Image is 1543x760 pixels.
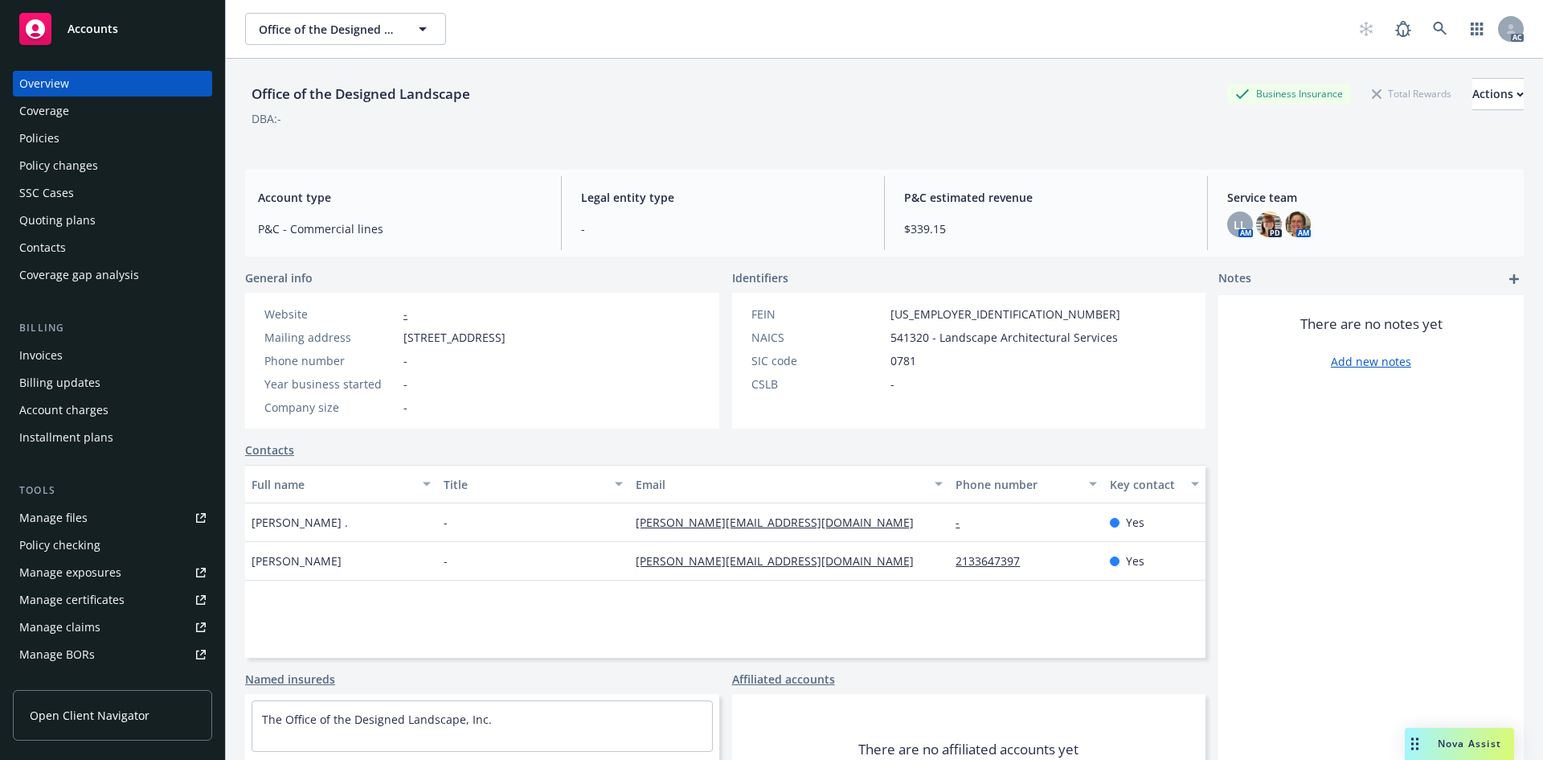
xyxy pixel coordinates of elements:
[19,532,100,558] div: Policy checking
[264,399,397,416] div: Company size
[13,125,212,151] a: Policies
[1331,353,1411,370] a: Add new notes
[904,189,1188,206] span: P&C estimated revenue
[1387,13,1419,45] a: Report a Bug
[13,560,212,585] a: Manage exposures
[19,262,139,288] div: Coverage gap analysis
[751,352,884,369] div: SIC code
[13,98,212,124] a: Coverage
[1350,13,1382,45] a: Start snowing
[264,329,397,346] div: Mailing address
[13,614,212,640] a: Manage claims
[262,712,492,727] a: The Office of the Designed Landscape, Inc.
[13,262,212,288] a: Coverage gap analysis
[636,553,927,569] a: [PERSON_NAME][EMAIL_ADDRESS][DOMAIN_NAME]
[19,235,66,261] div: Contacts
[1364,84,1459,104] div: Total Rewards
[252,110,281,127] div: DBA: -
[13,153,212,179] a: Policy changes
[1438,737,1501,750] span: Nova Assist
[19,505,88,531] div: Manage files
[1424,13,1456,45] a: Search
[403,352,407,369] span: -
[258,189,542,206] span: Account type
[1472,79,1524,109] div: Actions
[19,71,69,97] div: Overview
[890,329,1118,346] span: 541320 - Landscape Architectural Services
[252,514,348,531] span: [PERSON_NAME] .
[245,269,313,286] span: General info
[403,306,407,322] a: -
[19,425,113,450] div: Installment plans
[13,343,212,368] a: Invoices
[264,352,397,369] div: Phone number
[264,376,397,392] div: Year business started
[19,614,100,640] div: Manage claims
[19,207,96,233] div: Quoting plans
[252,553,342,569] span: [PERSON_NAME]
[858,740,1078,759] span: There are no affiliated accounts yet
[13,483,212,499] div: Tools
[1472,78,1524,110] button: Actions
[13,235,212,261] a: Contacts
[890,352,916,369] span: 0781
[19,98,69,124] div: Coverage
[437,465,629,503] button: Title
[751,376,884,392] div: CSLB
[1227,189,1511,206] span: Service team
[1461,13,1493,45] a: Switch app
[1103,465,1205,503] button: Key contact
[13,71,212,97] a: Overview
[581,220,865,237] span: -
[19,642,95,668] div: Manage BORs
[1300,314,1443,334] span: There are no notes yet
[13,180,212,206] a: SSC Cases
[732,671,835,688] a: Affiliated accounts
[1126,514,1144,531] span: Yes
[19,397,108,423] div: Account charges
[904,220,1188,237] span: $339.15
[1285,212,1311,237] img: photo
[68,23,118,35] span: Accounts
[30,707,149,724] span: Open Client Navigator
[19,153,98,179] div: Policy changes
[19,343,63,368] div: Invoices
[403,376,407,392] span: -
[13,397,212,423] a: Account charges
[259,21,398,38] span: Office of the Designed Landscape
[403,329,505,346] span: [STREET_ADDRESS]
[890,306,1120,322] span: [US_EMPLOYER_IDENTIFICATION_NUMBER]
[13,425,212,450] a: Installment plans
[636,515,927,530] a: [PERSON_NAME][EMAIL_ADDRESS][DOMAIN_NAME]
[751,329,884,346] div: NAICS
[1504,269,1524,289] a: add
[19,370,100,396] div: Billing updates
[19,560,121,585] div: Manage exposures
[403,399,407,416] span: -
[1126,553,1144,569] span: Yes
[245,442,294,458] a: Contacts
[19,587,125,613] div: Manage certificates
[245,13,446,45] button: Office of the Designed Landscape
[1405,728,1514,760] button: Nova Assist
[13,532,212,558] a: Policy checking
[444,553,448,569] span: -
[13,207,212,233] a: Quoting plans
[956,553,1033,569] a: 2133647397
[890,376,894,392] span: -
[581,189,865,206] span: Legal entity type
[629,465,949,503] button: Email
[956,515,972,530] a: -
[1234,216,1246,233] span: LL
[13,642,212,668] a: Manage BORs
[13,505,212,531] a: Manage files
[19,180,74,206] div: SSC Cases
[1218,269,1251,289] span: Notes
[751,306,884,322] div: FEIN
[245,84,477,105] div: Office of the Designed Landscape
[245,671,335,688] a: Named insureds
[19,669,141,695] div: Summary of insurance
[13,669,212,695] a: Summary of insurance
[19,125,59,151] div: Policies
